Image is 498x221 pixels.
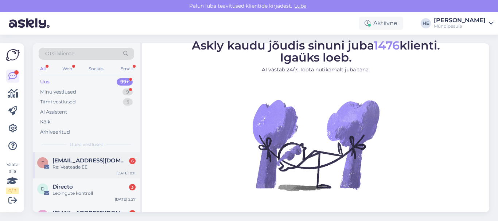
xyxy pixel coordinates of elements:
div: 9 [122,88,133,96]
span: t [42,160,44,165]
span: Vitaliij@mail.ru [52,210,128,216]
img: Askly Logo [6,49,20,61]
div: 3 [129,184,136,190]
div: Re: Veateade EE [52,164,136,170]
div: 2 [129,210,136,217]
div: All [39,64,47,74]
div: Socials [87,64,105,74]
div: 0 / 3 [6,188,19,194]
a: [PERSON_NAME]Mündipesula [434,17,494,29]
img: No Chat active [250,79,381,210]
div: Lepingute kontroll [52,190,136,197]
span: tugi@myndipesula.eu [52,157,128,164]
div: 99+ [117,78,133,86]
div: AI Assistent [40,108,67,116]
span: Otsi kliente [45,50,74,58]
p: AI vastab 24/7. Tööta nutikamalt juba täna. [192,66,440,74]
span: Luba [292,3,309,9]
div: Web [61,64,74,74]
div: Aktiivne [359,17,403,30]
div: [DATE] 2:27 [115,197,136,202]
div: [DATE] 8:11 [116,170,136,176]
div: Vaata siia [6,161,19,194]
div: Kõik [40,118,51,126]
div: Arhiveeritud [40,129,70,136]
div: Minu vestlused [40,88,76,96]
div: 5 [123,98,133,106]
div: Tiimi vestlused [40,98,76,106]
div: 6 [129,158,136,164]
div: Uus [40,78,50,86]
span: D [41,186,44,192]
span: Directo [52,183,73,190]
span: Askly kaudu jõudis sinuni juba klienti. Igaüks loeb. [192,38,440,64]
span: Uued vestlused [70,141,104,148]
div: HE [421,18,431,28]
div: [PERSON_NAME] [434,17,486,23]
div: Email [119,64,134,74]
span: 1476 [374,38,400,52]
div: Mündipesula [434,23,486,29]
